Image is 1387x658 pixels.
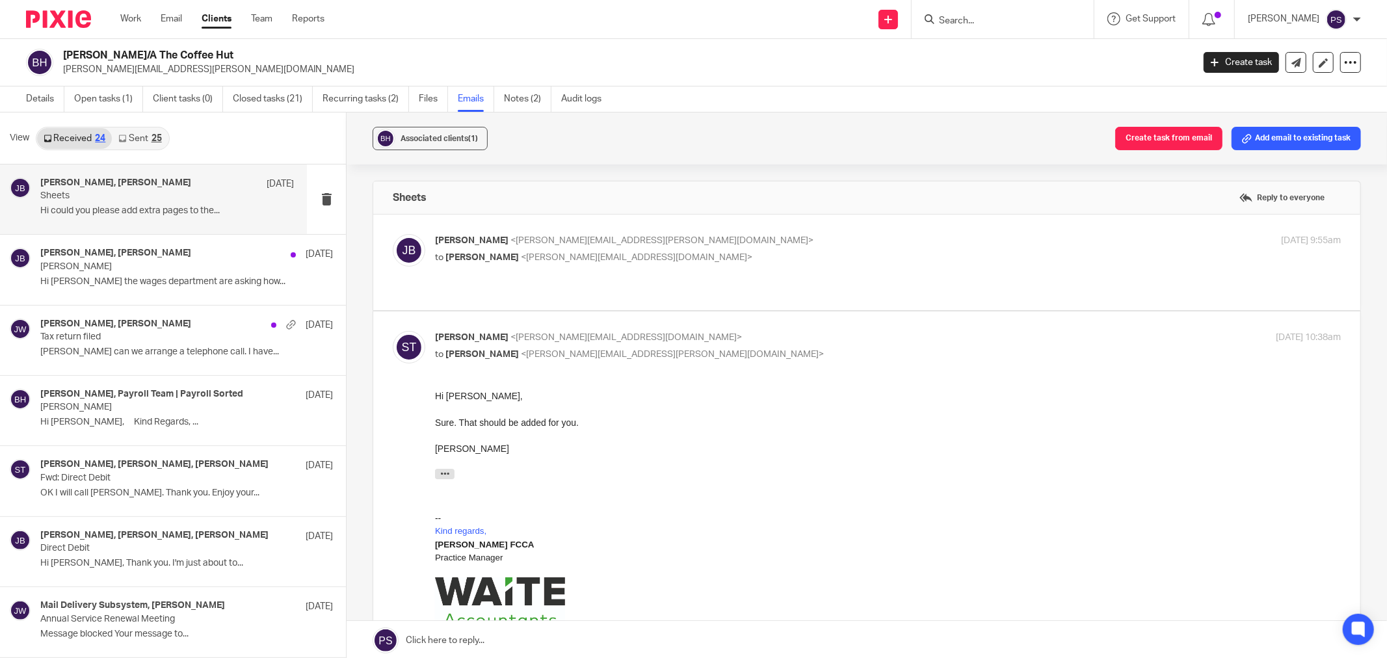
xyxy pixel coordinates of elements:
img: svg%3E [10,530,31,551]
a: Work [120,12,141,25]
p: [PERSON_NAME] [1248,12,1319,25]
h4: Mail Delivery Subsystem, [PERSON_NAME] [40,600,225,611]
button: Create task from email [1115,127,1222,150]
p: Fwd: Direct Debit [40,473,274,484]
p: [DATE] [306,248,333,261]
p: Annual Service Renewal Meeting [40,614,274,625]
input: Search [938,16,1055,27]
a: Recurring tasks (2) [323,86,409,112]
p: [PERSON_NAME][EMAIL_ADDRESS][PERSON_NAME][DOMAIN_NAME] [63,63,1184,76]
p: Hi [PERSON_NAME] the wages department are asking how... [40,276,333,287]
img: svg%3E [393,234,425,267]
h4: [PERSON_NAME], [PERSON_NAME] [40,319,191,330]
a: Notes (2) [504,86,551,112]
h4: [PERSON_NAME], [PERSON_NAME] [40,178,191,189]
div: 24 [95,134,105,143]
p: Hi could you please add extra pages to the... [40,205,294,217]
img: svg%3E [26,49,53,76]
a: Emails [458,86,494,112]
h2: [PERSON_NAME]/A The Coffee Hut [63,49,960,62]
p: [PERSON_NAME] [40,402,274,413]
p: Direct Debit [40,543,274,554]
a: Open tasks (1) [74,86,143,112]
label: Reply to everyone [1236,188,1328,207]
a: Email [161,12,182,25]
a: Received24 [37,128,112,149]
span: <[PERSON_NAME][EMAIL_ADDRESS][PERSON_NAME][DOMAIN_NAME]> [510,236,813,245]
span: to [435,350,443,359]
p: OK I will call [PERSON_NAME]. Thank you. Enjoy your... [40,488,333,499]
img: svg%3E [376,129,395,148]
p: Sheets [40,191,243,202]
h4: [PERSON_NAME], [PERSON_NAME] [40,248,191,259]
span: to [435,253,443,262]
p: [DATE] [306,319,333,332]
p: Message blocked Your message to... [40,629,333,640]
a: Closed tasks (21) [233,86,313,112]
img: svg%3E [10,389,31,410]
p: [DATE] 10:38am [1276,331,1341,345]
p: [DATE] [306,530,333,543]
p: Hi [PERSON_NAME], Kind Regards, ... [40,417,333,428]
a: Create task [1204,52,1279,73]
p: [PERSON_NAME] [40,261,274,272]
span: [PERSON_NAME] [435,236,509,245]
a: [DOMAIN_NAME] [11,251,83,261]
a: Details [26,86,64,112]
button: Add email to existing task [1232,127,1361,150]
button: Associated clients(1) [373,127,488,150]
h4: Sheets [393,191,427,204]
img: svg%3E [10,178,31,198]
h4: [PERSON_NAME], [PERSON_NAME], [PERSON_NAME] [40,530,269,541]
span: [PERSON_NAME][EMAIL_ADDRESS][DOMAIN_NAME] [8,238,232,248]
img: svg%3E [10,248,31,269]
p: [DATE] [306,459,333,472]
b: 0191 337 1592 [8,291,66,301]
a: Audit logs [561,86,611,112]
span: <[PERSON_NAME][EMAIL_ADDRESS][PERSON_NAME][DOMAIN_NAME]> [521,350,824,359]
a: Reports [292,12,324,25]
span: <[PERSON_NAME][EMAIL_ADDRESS][DOMAIN_NAME]> [510,333,742,342]
span: <[PERSON_NAME][EMAIL_ADDRESS][DOMAIN_NAME]> [521,253,752,262]
div: 25 [152,134,162,143]
img: svg%3E [1326,9,1347,30]
p: [DATE] 9:55am [1281,234,1341,248]
h4: [PERSON_NAME], [PERSON_NAME], [PERSON_NAME] [40,459,269,470]
span: [DOMAIN_NAME] [11,252,83,261]
a: Client tasks (0) [153,86,223,112]
a: Team [251,12,272,25]
a: [PERSON_NAME][EMAIL_ADDRESS][DOMAIN_NAME] [8,237,232,248]
span: [PERSON_NAME] [445,350,519,359]
a: Sent25 [112,128,168,149]
img: svg%3E [393,331,425,363]
span: View [10,131,29,145]
h4: [PERSON_NAME], Payroll Team | Payroll Sorted [40,389,243,400]
p: [PERSON_NAME] can we arrange a telephone call. I have... [40,347,333,358]
p: [DATE] [306,389,333,402]
p: [DATE] [267,178,294,191]
p: Hi [PERSON_NAME], Thank you. I'm just about to... [40,558,333,569]
span: (1) [468,135,478,142]
img: svg%3E [10,459,31,480]
img: svg%3E [10,600,31,621]
a: Files [419,86,448,112]
span: [PERSON_NAME] [445,253,519,262]
span: Associated clients [401,135,478,142]
span: : [5,291,66,301]
p: Tax return filed [40,332,274,343]
a: Clients [202,12,231,25]
span: [PERSON_NAME] [435,333,509,342]
span: Get Support [1126,14,1176,23]
img: svg%3E [10,319,31,339]
p: [DATE] [306,600,333,613]
img: Pixie [26,10,91,28]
